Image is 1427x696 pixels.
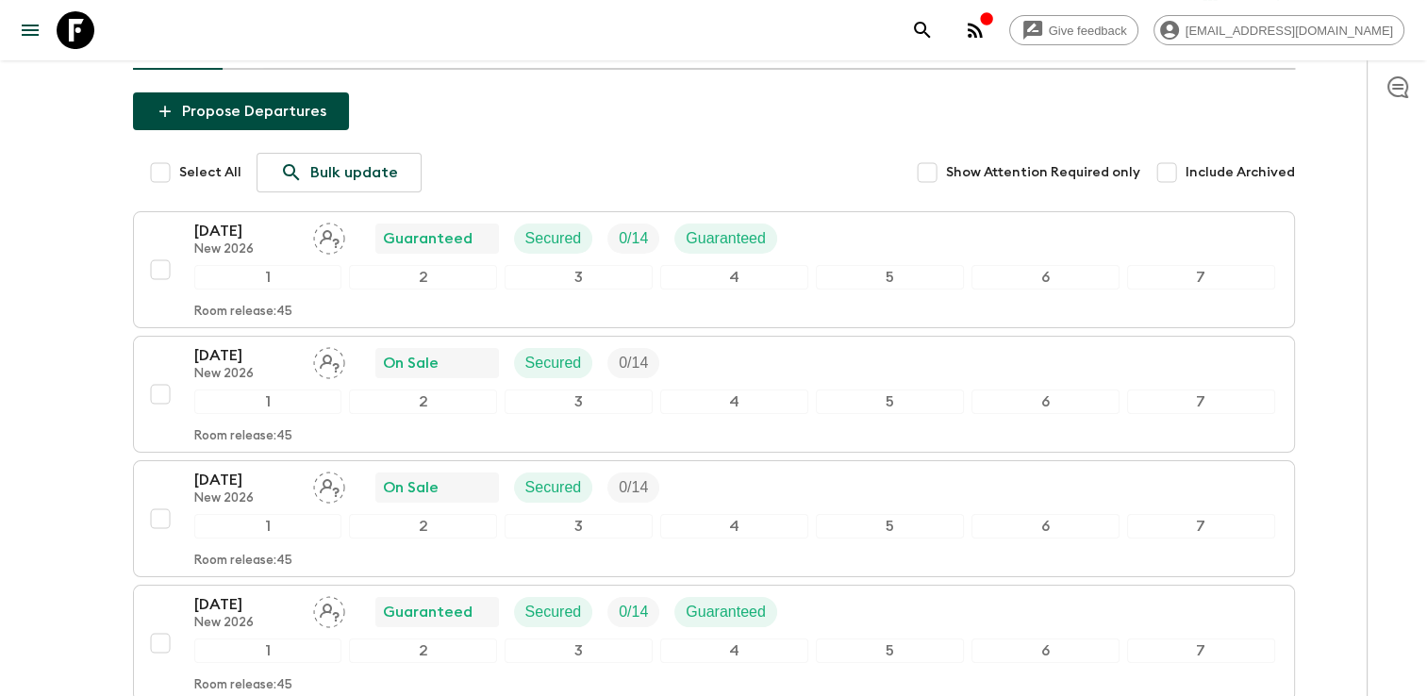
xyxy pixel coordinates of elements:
[607,597,659,627] div: Trip Fill
[383,601,473,623] p: Guaranteed
[971,638,1120,663] div: 6
[1127,638,1275,663] div: 7
[1153,15,1404,45] div: [EMAIL_ADDRESS][DOMAIN_NAME]
[505,514,653,539] div: 3
[310,161,398,184] p: Bulk update
[194,491,298,506] p: New 2026
[525,227,582,250] p: Secured
[313,602,345,617] span: Assign pack leader
[525,476,582,499] p: Secured
[1127,514,1275,539] div: 7
[133,460,1295,577] button: [DATE]New 2026Assign pack leaderOn SaleSecuredTrip Fill1234567Room release:45
[133,336,1295,453] button: [DATE]New 2026Assign pack leaderOn SaleSecuredTrip Fill1234567Room release:45
[971,514,1120,539] div: 6
[313,477,345,492] span: Assign pack leader
[1038,24,1137,38] span: Give feedback
[383,227,473,250] p: Guaranteed
[194,616,298,631] p: New 2026
[11,11,49,49] button: menu
[194,514,342,539] div: 1
[686,601,766,623] p: Guaranteed
[607,348,659,378] div: Trip Fill
[194,367,298,382] p: New 2026
[971,265,1120,290] div: 6
[133,211,1295,328] button: [DATE]New 2026Assign pack leaderGuaranteedSecuredTrip FillGuaranteed1234567Room release:45
[904,11,941,49] button: search adventures
[194,554,292,569] p: Room release: 45
[194,638,342,663] div: 1
[514,224,593,254] div: Secured
[660,514,808,539] div: 4
[971,389,1120,414] div: 6
[179,163,241,182] span: Select All
[816,638,964,663] div: 5
[349,389,497,414] div: 2
[607,224,659,254] div: Trip Fill
[1009,15,1138,45] a: Give feedback
[383,352,439,374] p: On Sale
[514,348,593,378] div: Secured
[349,265,497,290] div: 2
[816,265,964,290] div: 5
[257,153,422,192] a: Bulk update
[619,352,648,374] p: 0 / 14
[686,227,766,250] p: Guaranteed
[1127,389,1275,414] div: 7
[514,472,593,503] div: Secured
[349,638,497,663] div: 2
[194,220,298,242] p: [DATE]
[660,265,808,290] div: 4
[1127,265,1275,290] div: 7
[660,389,808,414] div: 4
[194,389,342,414] div: 1
[194,469,298,491] p: [DATE]
[313,353,345,368] span: Assign pack leader
[816,514,964,539] div: 5
[619,476,648,499] p: 0 / 14
[619,227,648,250] p: 0 / 14
[525,352,582,374] p: Secured
[194,305,292,320] p: Room release: 45
[194,265,342,290] div: 1
[619,601,648,623] p: 0 / 14
[383,476,439,499] p: On Sale
[607,472,659,503] div: Trip Fill
[505,638,653,663] div: 3
[133,92,349,130] button: Propose Departures
[1175,24,1403,38] span: [EMAIL_ADDRESS][DOMAIN_NAME]
[660,638,808,663] div: 4
[194,242,298,257] p: New 2026
[194,678,292,693] p: Room release: 45
[514,597,593,627] div: Secured
[525,601,582,623] p: Secured
[505,389,653,414] div: 3
[194,429,292,444] p: Room release: 45
[505,265,653,290] div: 3
[946,163,1140,182] span: Show Attention Required only
[816,389,964,414] div: 5
[194,593,298,616] p: [DATE]
[194,344,298,367] p: [DATE]
[1186,163,1295,182] span: Include Archived
[349,514,497,539] div: 2
[313,228,345,243] span: Assign pack leader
